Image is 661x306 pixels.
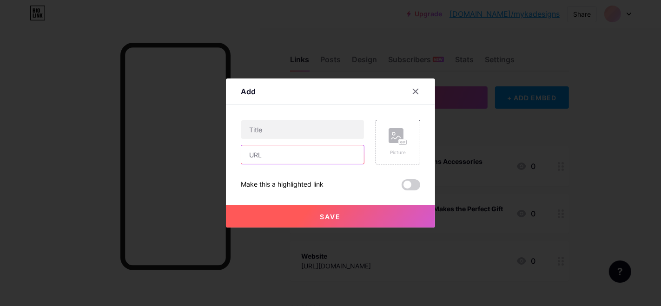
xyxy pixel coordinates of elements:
[241,179,324,190] div: Make this a highlighted link
[241,145,364,164] input: URL
[241,120,364,139] input: Title
[241,86,256,97] div: Add
[320,213,341,221] span: Save
[226,205,435,228] button: Save
[389,149,407,156] div: Picture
